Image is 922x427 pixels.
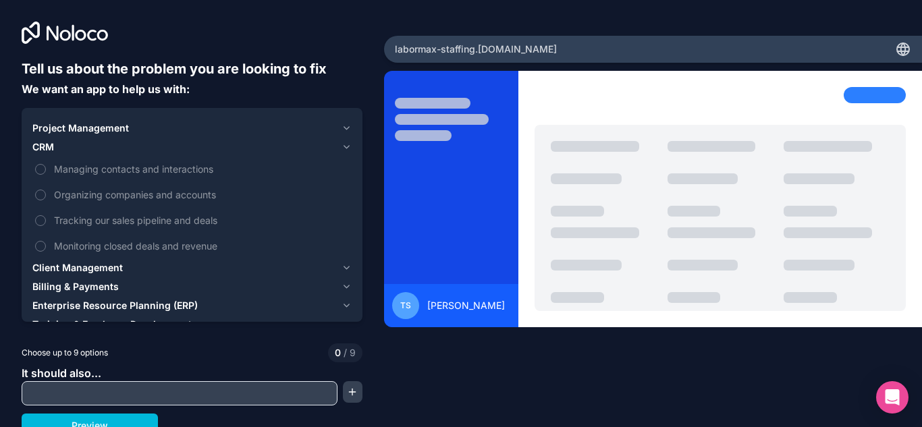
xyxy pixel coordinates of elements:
[32,315,352,334] button: Training & Employee Development
[876,381,909,414] div: Open Intercom Messenger
[32,318,192,331] span: Training & Employee Development
[32,138,352,156] button: CRM
[22,366,101,380] span: It should also...
[32,261,123,275] span: Client Management
[32,280,119,293] span: Billing & Payments
[427,299,505,312] span: [PERSON_NAME]
[335,346,341,360] span: 0
[32,299,198,312] span: Enterprise Resource Planning (ERP)
[32,277,352,296] button: Billing & Payments
[22,82,190,96] span: We want an app to help us with:
[35,190,46,200] button: Organizing companies and accounts
[32,258,352,277] button: Client Management
[35,241,46,252] button: Monitoring closed deals and revenue
[32,121,129,135] span: Project Management
[32,296,352,315] button: Enterprise Resource Planning (ERP)
[32,156,352,258] div: CRM
[341,346,356,360] span: 9
[54,188,349,202] span: Organizing companies and accounts
[395,42,557,56] span: labormax-staffing .[DOMAIN_NAME]
[32,140,54,154] span: CRM
[54,213,349,227] span: Tracking our sales pipeline and deals
[22,347,108,359] span: Choose up to 9 options
[35,215,46,226] button: Tracking our sales pipeline and deals
[400,300,411,311] span: TS
[22,59,362,78] h6: Tell us about the problem you are looking to fix
[35,164,46,175] button: Managing contacts and interactions
[344,347,347,358] span: /
[32,119,352,138] button: Project Management
[54,162,349,176] span: Managing contacts and interactions
[54,239,349,253] span: Monitoring closed deals and revenue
